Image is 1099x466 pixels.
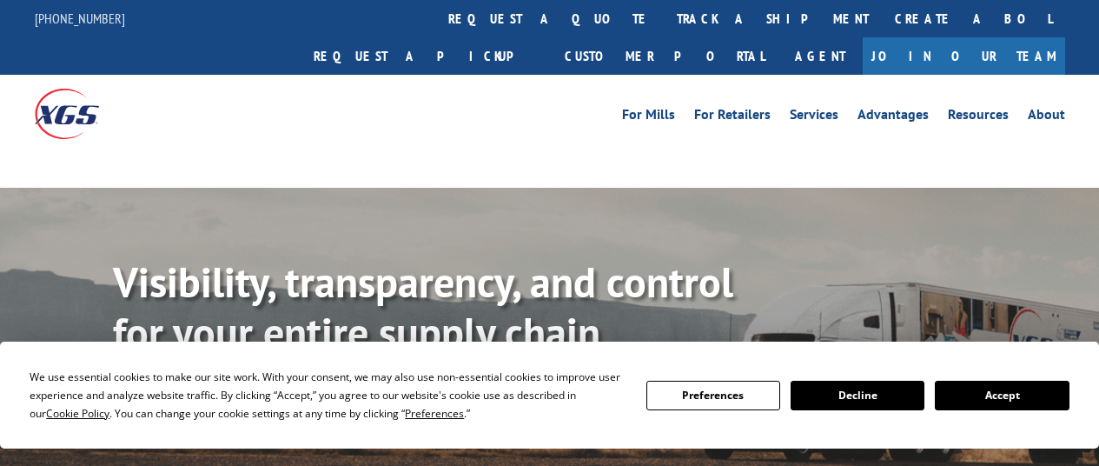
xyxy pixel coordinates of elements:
a: Join Our Team [863,37,1065,75]
span: Cookie Policy [46,406,109,421]
a: Agent [778,37,863,75]
button: Decline [791,381,924,410]
b: Visibility, transparency, and control for your entire supply chain. [113,255,733,359]
button: Preferences [646,381,780,410]
button: Accept [935,381,1069,410]
a: Request a pickup [301,37,552,75]
a: For Retailers [694,108,771,127]
a: [PHONE_NUMBER] [35,10,125,27]
a: Services [790,108,838,127]
a: Resources [948,108,1009,127]
a: Advantages [857,108,929,127]
a: Customer Portal [552,37,778,75]
span: Preferences [405,406,464,421]
a: About [1028,108,1065,127]
div: We use essential cookies to make our site work. With your consent, we may also use non-essential ... [30,368,625,423]
a: For Mills [622,108,675,127]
